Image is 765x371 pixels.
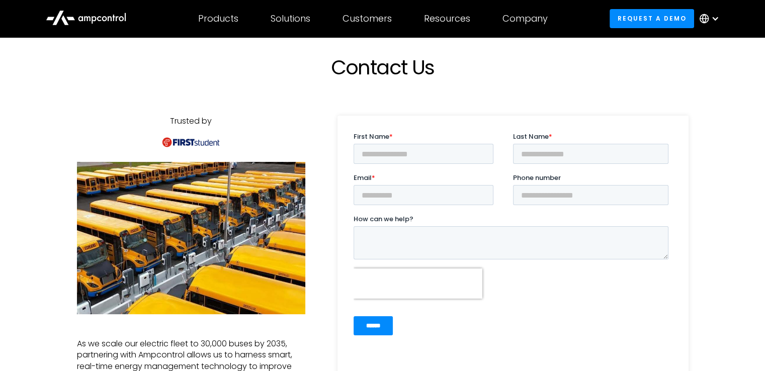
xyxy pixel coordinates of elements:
[354,132,672,364] iframe: Form 0
[198,13,238,24] div: Products
[502,13,548,24] div: Company
[424,13,470,24] div: Resources
[610,9,694,28] a: Request a demo
[271,13,310,24] div: Solutions
[343,13,392,24] div: Customers
[161,55,604,79] h1: Contact Us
